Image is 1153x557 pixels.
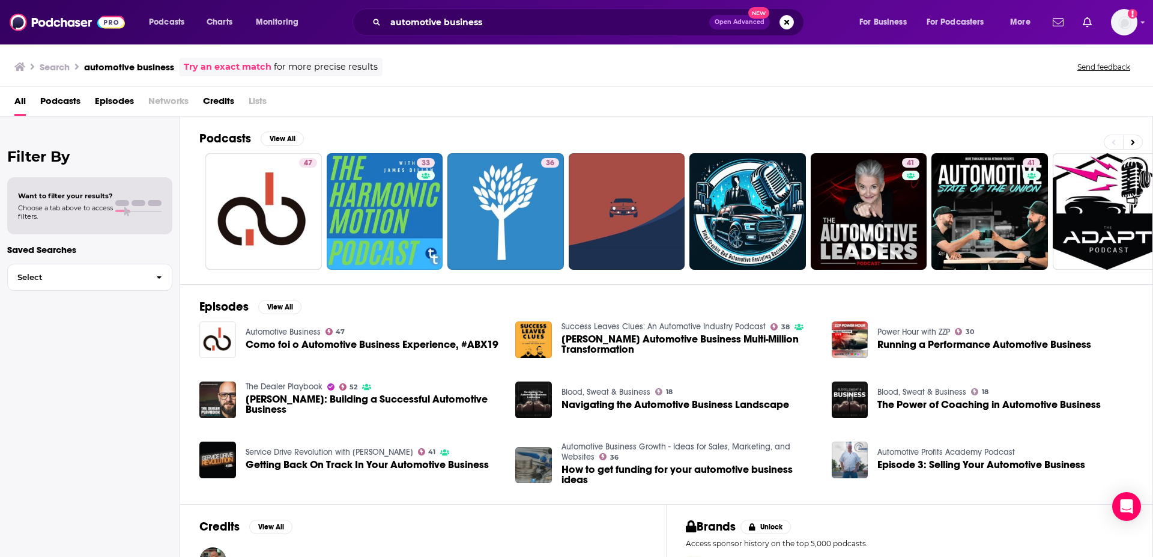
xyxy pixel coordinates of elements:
[1078,12,1097,32] a: Show notifications dropdown
[7,148,172,165] h2: Filter By
[561,400,789,410] a: Navigating the Automotive Business Landscape
[261,132,304,146] button: View All
[199,442,236,478] img: Getting Back On Track In Your Automotive Business
[299,158,317,168] a: 47
[859,14,907,31] span: For Business
[877,400,1101,410] a: The Power of Coaching in Automotive Business
[832,442,868,478] img: Episode 3: Selling Your Automotive Business
[246,447,413,457] a: Service Drive Revolution with Chris Collins
[327,153,443,270] a: 33
[919,13,1002,32] button: open menu
[1128,9,1137,19] svg: Add a profile image
[246,394,501,415] span: [PERSON_NAME]: Building a Successful Automotive Business
[561,387,650,397] a: Blood, Sweat & Business
[982,389,988,395] span: 18
[199,299,249,314] h2: Episodes
[907,157,915,169] span: 41
[336,329,345,335] span: 47
[1010,14,1030,31] span: More
[199,13,240,32] a: Charts
[515,321,552,358] img: Jack Getz's Automotive Business Multi-Million Transformation
[686,539,1133,548] p: Access sponsor history on the top 5,000 podcasts.
[149,14,184,31] span: Podcasts
[955,328,974,335] a: 30
[686,519,736,534] h2: Brands
[1048,12,1068,32] a: Show notifications dropdown
[428,449,435,455] span: 41
[40,91,80,116] a: Podcasts
[561,464,817,485] a: How to get funding for your automotive business ideas
[7,244,172,255] p: Saved Searches
[610,455,619,460] span: 36
[877,339,1091,350] a: Running a Performance Automotive Business
[715,19,764,25] span: Open Advanced
[709,15,770,29] button: Open AdvancedNew
[274,60,378,74] span: for more precise results
[851,13,922,32] button: open menu
[325,328,345,335] a: 47
[447,153,564,270] a: 36
[199,299,301,314] a: EpisodesView All
[832,382,868,418] a: The Power of Coaching in Automotive Business
[971,388,988,395] a: 18
[7,264,172,291] button: Select
[666,389,673,395] span: 18
[207,14,232,31] span: Charts
[561,321,766,332] a: Success Leaves Clues: An Automotive Industry Podcast
[1002,13,1046,32] button: open menu
[258,300,301,314] button: View All
[515,382,552,418] img: Navigating the Automotive Business Landscape
[246,382,322,392] a: The Dealer Playbook
[18,192,113,200] span: Want to filter your results?
[781,324,790,330] span: 38
[199,382,236,418] a: Aaron Sheeks: Building a Successful Automotive Business
[246,327,321,337] a: Automotive Business
[84,61,174,73] h3: automotive business
[18,204,113,221] span: Choose a tab above to access filters.
[418,448,436,455] a: 41
[246,339,498,350] a: Como foi o Automotive Business Experience, #ABX19
[1112,492,1141,521] div: Open Intercom Messenger
[249,91,267,116] span: Lists
[246,460,489,470] a: Getting Back On Track In Your Automotive Business
[832,321,868,358] a: Running a Performance Automotive Business
[877,327,950,337] a: Power Hour with ZZP
[877,447,1015,457] a: Automotive Profits Academy Podcast
[599,453,619,460] a: 36
[14,91,26,116] a: All
[561,334,817,355] a: Jack Getz's Automotive Business Multi-Million Transformation
[1111,9,1137,35] span: Logged in as tessvanden
[515,447,552,484] img: How to get funding for your automotive business ideas
[246,394,501,415] a: Aaron Sheeks: Building a Successful Automotive Business
[417,158,435,168] a: 33
[199,321,236,358] img: Como foi o Automotive Business Experience, #ABX19
[1027,157,1035,169] span: 41
[199,131,304,146] a: PodcastsView All
[10,11,125,34] a: Podchaser - Follow, Share and Rate Podcasts
[249,520,292,534] button: View All
[966,329,974,335] span: 30
[931,153,1048,270] a: 41
[350,385,357,390] span: 52
[546,157,554,169] span: 36
[1111,9,1137,35] img: User Profile
[95,91,134,116] a: Episodes
[927,14,984,31] span: For Podcasters
[422,157,430,169] span: 33
[205,153,322,270] a: 47
[561,442,790,462] a: Automotive Business Growth - Ideas for Sales, Marketing, and Websites
[1023,158,1040,168] a: 41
